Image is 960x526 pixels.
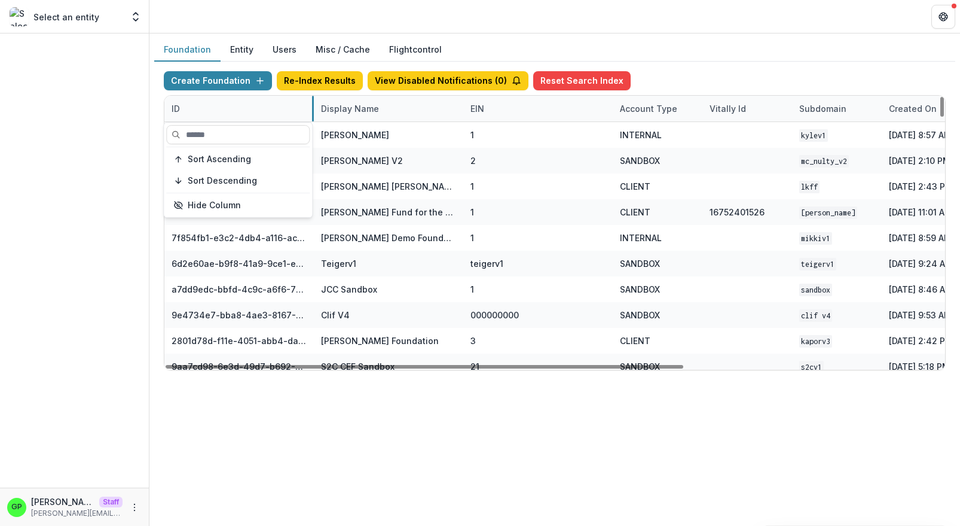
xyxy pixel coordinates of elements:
[188,154,251,165] span: Sort Ascending
[533,71,631,90] button: Reset Search Index
[620,283,660,296] div: SANDBOX
[613,96,702,121] div: Account Type
[620,129,662,141] div: INTERNAL
[470,360,479,373] div: 21
[470,309,519,321] div: 000000000
[463,96,613,121] div: EIN
[470,232,474,244] div: 1
[470,129,474,141] div: 1
[188,176,257,186] span: Sort Descending
[321,180,456,193] div: [PERSON_NAME] [PERSON_NAME] Family Foundation
[702,102,753,115] div: Vitally Id
[166,150,310,169] button: Sort Ascending
[321,206,456,218] div: [PERSON_NAME] Fund for the Blind
[127,500,142,515] button: More
[620,180,650,193] div: CLIENT
[470,154,476,167] div: 2
[321,283,377,296] div: JCC Sandbox
[389,43,442,56] a: Flightcontrol
[164,96,314,121] div: ID
[321,129,389,141] div: [PERSON_NAME]
[172,257,307,270] div: 6d2e60ae-b9f8-41a9-9ce1-e608d0f20ec5
[799,181,820,193] code: lkff
[799,361,824,373] code: s2cv1
[127,5,144,29] button: Open entity switcher
[172,360,307,373] div: 9aa7cd98-6e3d-49d7-b692-3e5f3d1facd4
[799,155,849,168] code: mc_nulty_v2
[314,96,463,121] div: Display Name
[172,335,307,347] div: 2801d78d-f11e-4051-abb4-dab00da98882
[33,11,99,23] p: Select an entity
[11,503,22,511] div: Griffin Perry
[702,96,792,121] div: Vitally Id
[10,7,29,26] img: Select an entity
[620,309,660,321] div: SANDBOX
[620,232,662,244] div: INTERNAL
[620,360,660,373] div: SANDBOX
[931,5,955,29] button: Get Help
[799,206,857,219] code: [PERSON_NAME]
[314,102,386,115] div: Display Name
[172,232,307,244] div: 7f854fb1-e3c2-4db4-a116-aca576521abc
[799,335,832,348] code: kaporv3
[620,206,650,218] div: CLIENT
[710,206,765,218] div: 16752401526
[154,38,221,62] button: Foundation
[321,232,456,244] div: [PERSON_NAME] Demo Foundation
[31,495,94,508] p: [PERSON_NAME]
[321,154,403,167] div: [PERSON_NAME] V2
[620,154,660,167] div: SANDBOX
[470,180,474,193] div: 1
[166,171,310,190] button: Sort Descending
[799,258,836,270] code: teigerv1
[368,71,528,90] button: View Disabled Notifications (0)
[31,508,123,519] p: [PERSON_NAME][EMAIL_ADDRESS][DOMAIN_NAME]
[620,257,660,270] div: SANDBOX
[470,283,474,296] div: 1
[166,196,310,215] button: Hide Column
[321,309,350,321] div: Clif V4
[321,360,395,373] div: S2C CEF Sandbox
[470,335,476,347] div: 3
[799,309,832,322] code: Clif V4
[164,71,272,90] button: Create Foundation
[792,96,882,121] div: Subdomain
[221,38,263,62] button: Entity
[99,497,123,507] p: Staff
[263,38,306,62] button: Users
[613,102,684,115] div: Account Type
[799,232,832,245] code: mikkiv1
[792,102,854,115] div: Subdomain
[463,102,491,115] div: EIN
[277,71,363,90] button: Re-Index Results
[470,257,503,270] div: teigerv1
[620,335,650,347] div: CLIENT
[799,284,832,296] code: sandbox
[306,38,380,62] button: Misc / Cache
[799,129,828,142] code: kylev1
[172,309,307,321] div: 9e4734e7-bba8-4ae3-8167-95d86cec7b4b
[321,335,439,347] div: [PERSON_NAME] Foundation
[164,102,187,115] div: ID
[882,102,944,115] div: Created on
[321,257,356,270] div: Teigerv1
[172,283,307,296] div: a7dd9edc-bbfd-4c9c-a6f6-76d0743bf1cd
[470,206,474,218] div: 1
